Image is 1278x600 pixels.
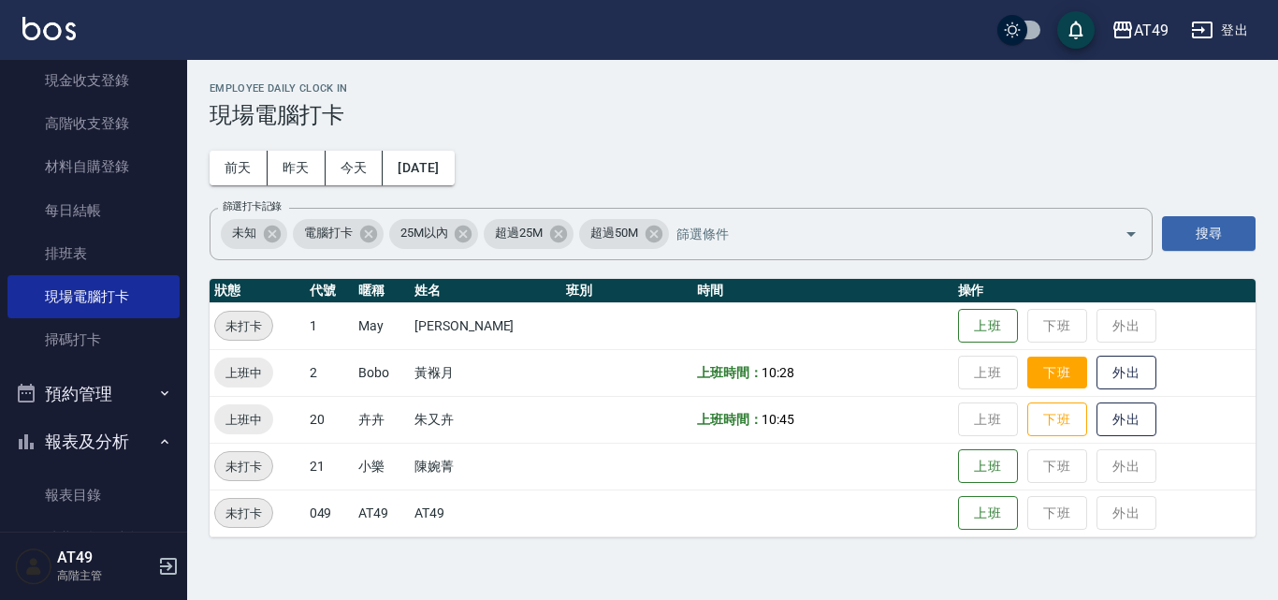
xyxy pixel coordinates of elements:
[7,474,180,517] a: 報表目錄
[1104,11,1176,50] button: AT49
[7,145,180,188] a: 材料自購登錄
[57,549,152,567] h5: AT49
[210,82,1256,95] h2: Employee Daily Clock In
[305,279,355,303] th: 代號
[305,349,355,396] td: 2
[1162,216,1256,251] button: 搜尋
[410,279,561,303] th: 姓名
[389,219,479,249] div: 25M以內
[1116,219,1146,249] button: Open
[7,59,180,102] a: 現金收支登錄
[210,151,268,185] button: 前天
[223,199,282,213] label: 篩選打卡記錄
[579,219,669,249] div: 超過50M
[7,517,180,560] a: 消費分析儀表板
[7,417,180,466] button: 報表及分析
[210,102,1256,128] h3: 現場電腦打卡
[958,496,1018,531] button: 上班
[1184,13,1256,48] button: 登出
[215,457,272,476] span: 未打卡
[214,410,273,430] span: 上班中
[1096,356,1156,390] button: 外出
[484,219,574,249] div: 超過25M
[354,349,410,396] td: Bobo
[57,567,152,584] p: 高階主管
[1027,402,1087,437] button: 下班
[7,370,180,418] button: 預約管理
[22,17,76,40] img: Logo
[410,490,561,536] td: AT49
[268,151,326,185] button: 昨天
[354,302,410,349] td: May
[305,490,355,536] td: 049
[215,316,272,336] span: 未打卡
[1096,402,1156,437] button: 外出
[958,309,1018,344] button: 上班
[762,412,794,427] span: 10:45
[579,224,649,242] span: 超過50M
[354,443,410,490] td: 小樂
[484,224,554,242] span: 超過25M
[7,189,180,232] a: 每日結帳
[389,224,459,242] span: 25M以內
[953,279,1256,303] th: 操作
[1027,357,1087,389] button: 下班
[697,412,762,427] b: 上班時間：
[410,302,561,349] td: [PERSON_NAME]
[305,302,355,349] td: 1
[7,102,180,145] a: 高階收支登錄
[1057,11,1095,49] button: save
[561,279,691,303] th: 班別
[305,396,355,443] td: 20
[354,396,410,443] td: 卉卉
[410,443,561,490] td: 陳婉菁
[7,275,180,318] a: 現場電腦打卡
[221,219,287,249] div: 未知
[215,504,272,523] span: 未打卡
[410,396,561,443] td: 朱又卉
[762,365,794,380] span: 10:28
[293,224,364,242] span: 電腦打卡
[214,363,273,383] span: 上班中
[692,279,953,303] th: 時間
[7,318,180,361] a: 掃碼打卡
[326,151,384,185] button: 今天
[7,232,180,275] a: 排班表
[354,279,410,303] th: 暱稱
[697,365,762,380] b: 上班時間：
[210,279,305,303] th: 狀態
[354,490,410,536] td: AT49
[958,449,1018,484] button: 上班
[1134,19,1169,42] div: AT49
[305,443,355,490] td: 21
[410,349,561,396] td: 黃褓月
[221,224,268,242] span: 未知
[383,151,454,185] button: [DATE]
[15,548,52,585] img: Person
[293,219,384,249] div: 電腦打卡
[672,217,1092,250] input: 篩選條件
